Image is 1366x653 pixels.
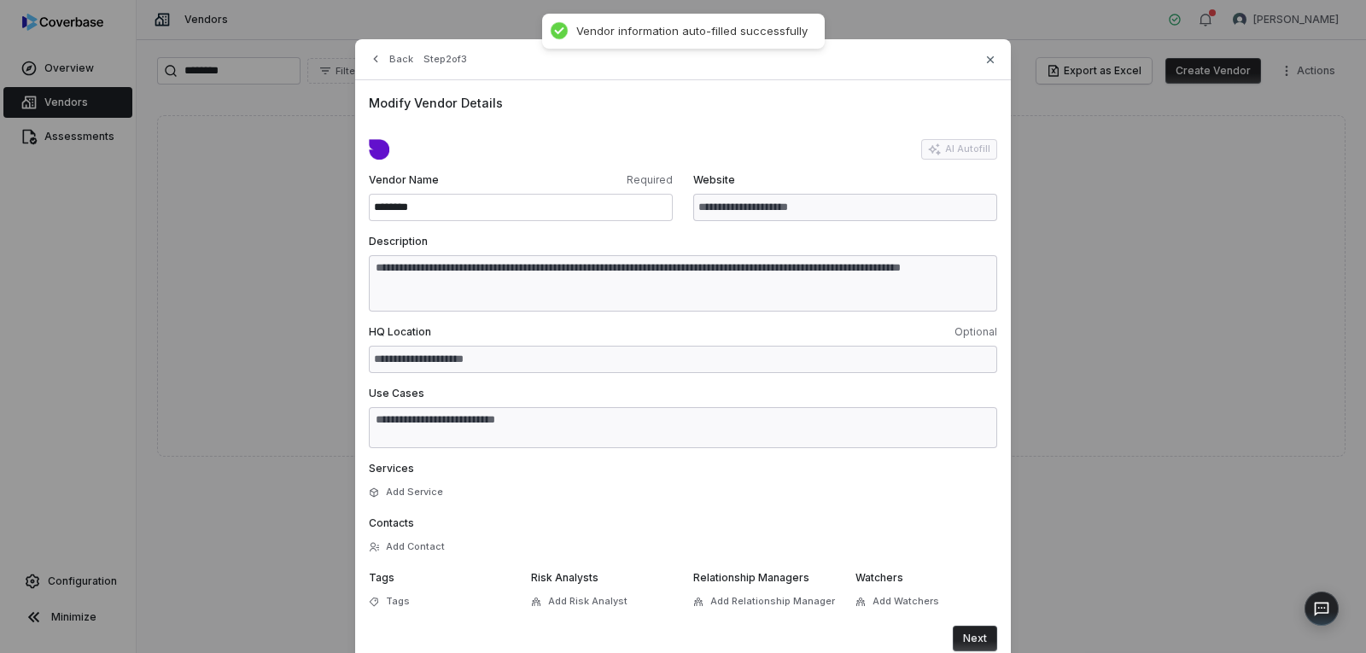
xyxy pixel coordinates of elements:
[693,173,997,187] span: Website
[369,462,414,475] span: Services
[369,571,394,584] span: Tags
[364,532,450,563] button: Add Contact
[548,595,628,608] span: Add Risk Analyst
[423,53,467,66] span: Step 2 of 3
[855,571,903,584] span: Watchers
[369,94,997,112] span: Modify Vendor Details
[386,595,410,608] span: Tags
[369,235,428,248] span: Description
[369,387,424,399] span: Use Cases
[686,325,997,339] span: Optional
[850,586,944,617] button: Add Watchers
[369,516,414,529] span: Contacts
[369,173,517,187] span: Vendor Name
[364,44,418,74] button: Back
[576,24,808,38] div: Vendor information auto-filled successfully
[693,571,809,584] span: Relationship Managers
[710,595,835,608] span: Add Relationship Manager
[953,626,997,651] button: Next
[369,325,680,339] span: HQ Location
[364,477,448,508] button: Add Service
[531,571,598,584] span: Risk Analysts
[524,173,673,187] span: Required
